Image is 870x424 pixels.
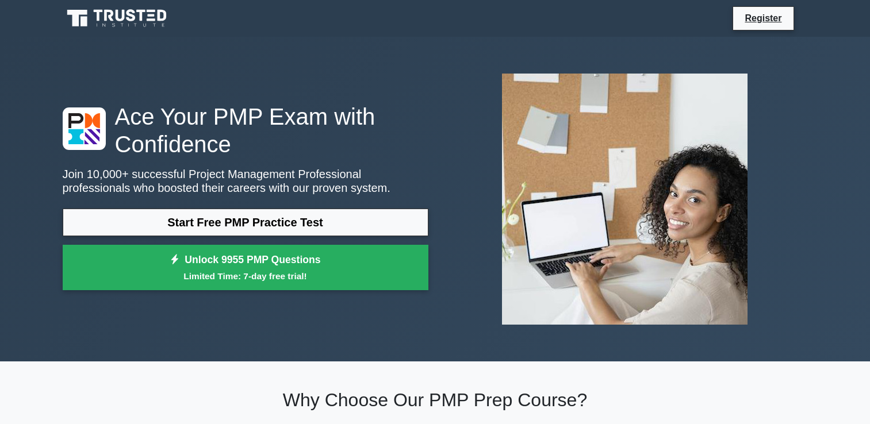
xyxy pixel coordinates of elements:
[63,245,428,291] a: Unlock 9955 PMP QuestionsLimited Time: 7-day free trial!
[738,11,788,25] a: Register
[63,167,428,195] p: Join 10,000+ successful Project Management Professional professionals who boosted their careers w...
[77,269,414,283] small: Limited Time: 7-day free trial!
[63,209,428,236] a: Start Free PMP Practice Test
[63,103,428,158] h1: Ace Your PMP Exam with Confidence
[63,389,808,411] h2: Why Choose Our PMP Prep Course?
